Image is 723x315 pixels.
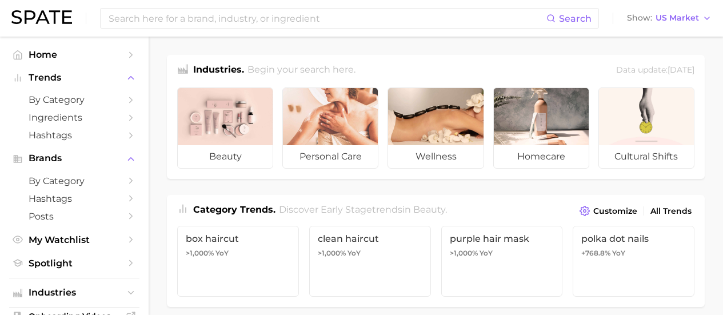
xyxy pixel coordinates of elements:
[441,226,563,297] a: purple hair mask>1,000% YoY
[177,87,273,169] a: beauty
[480,249,493,258] span: YoY
[283,145,378,168] span: personal care
[29,112,120,123] span: Ingredients
[29,130,120,141] span: Hashtags
[29,288,120,298] span: Industries
[11,10,72,24] img: SPATE
[9,172,139,190] a: by Category
[9,208,139,225] a: Posts
[215,249,229,258] span: YoY
[624,11,714,26] button: ShowUS Market
[599,145,694,168] span: cultural shifts
[318,249,346,257] span: >1,000%
[450,249,478,257] span: >1,000%
[29,49,120,60] span: Home
[29,258,120,269] span: Spotlight
[9,109,139,126] a: Ingredients
[282,87,378,169] a: personal care
[9,231,139,249] a: My Watchlist
[107,9,546,28] input: Search here for a brand, industry, or ingredient
[186,233,290,244] span: box haircut
[598,87,694,169] a: cultural shifts
[279,204,447,215] span: Discover Early Stage trends in .
[29,234,120,245] span: My Watchlist
[593,206,637,216] span: Customize
[193,63,244,78] h1: Industries.
[656,15,699,21] span: US Market
[9,46,139,63] a: Home
[9,284,139,301] button: Industries
[573,226,694,297] a: polka dot nails+768.8% YoY
[9,69,139,86] button: Trends
[9,150,139,167] button: Brands
[559,13,592,24] span: Search
[9,190,139,208] a: Hashtags
[388,87,484,169] a: wellness
[186,249,214,257] span: >1,000%
[627,15,652,21] span: Show
[193,204,275,215] span: Category Trends .
[29,211,120,222] span: Posts
[29,193,120,204] span: Hashtags
[494,145,589,168] span: homecare
[612,249,625,258] span: YoY
[577,203,640,219] button: Customize
[450,233,554,244] span: purple hair mask
[318,233,422,244] span: clean haircut
[29,176,120,186] span: by Category
[9,254,139,272] a: Spotlight
[309,226,431,297] a: clean haircut>1,000% YoY
[9,91,139,109] a: by Category
[9,126,139,144] a: Hashtags
[581,249,610,257] span: +768.8%
[648,204,694,219] a: All Trends
[616,63,694,78] div: Data update: [DATE]
[413,204,445,215] span: beauty
[493,87,589,169] a: homecare
[650,206,692,216] span: All Trends
[29,73,120,83] span: Trends
[247,63,355,78] h2: Begin your search here.
[178,145,273,168] span: beauty
[29,94,120,105] span: by Category
[177,226,299,297] a: box haircut>1,000% YoY
[29,153,120,164] span: Brands
[581,233,686,244] span: polka dot nails
[347,249,361,258] span: YoY
[388,145,483,168] span: wellness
